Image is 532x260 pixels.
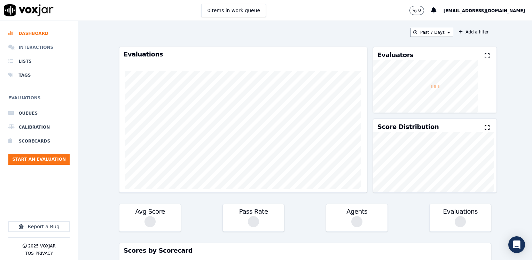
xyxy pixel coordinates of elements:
[409,6,431,15] button: 0
[8,54,70,68] a: Lists
[28,243,56,249] p: 2025 Voxjar
[8,120,70,134] a: Calibration
[444,8,525,13] span: [EMAIL_ADDRESS][DOMAIN_NAME]
[377,124,439,130] h3: Score Distribution
[8,94,70,106] h6: Evaluations
[330,208,383,215] h3: Agents
[8,26,70,40] a: Dashboard
[508,236,525,253] div: Open Intercom Messenger
[418,8,421,13] p: 0
[124,247,487,254] h3: Scores by Scorecard
[409,6,424,15] button: 0
[8,40,70,54] a: Interactions
[124,51,363,58] h3: Evaluations
[456,28,491,36] button: Add a filter
[8,221,70,232] button: Report a Bug
[4,4,54,16] img: voxjar logo
[8,68,70,82] a: Tags
[201,4,266,17] button: 0items in work queue
[8,106,70,120] a: Queues
[410,28,453,37] button: Past 7 Days
[434,208,487,215] h3: Evaluations
[8,154,70,165] button: Start an Evaluation
[227,208,280,215] h3: Pass Rate
[36,251,53,256] button: Privacy
[8,134,70,148] a: Scorecards
[377,52,413,58] h3: Evaluators
[25,251,33,256] button: TOS
[444,6,532,15] button: [EMAIL_ADDRESS][DOMAIN_NAME]
[124,208,177,215] h3: Avg Score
